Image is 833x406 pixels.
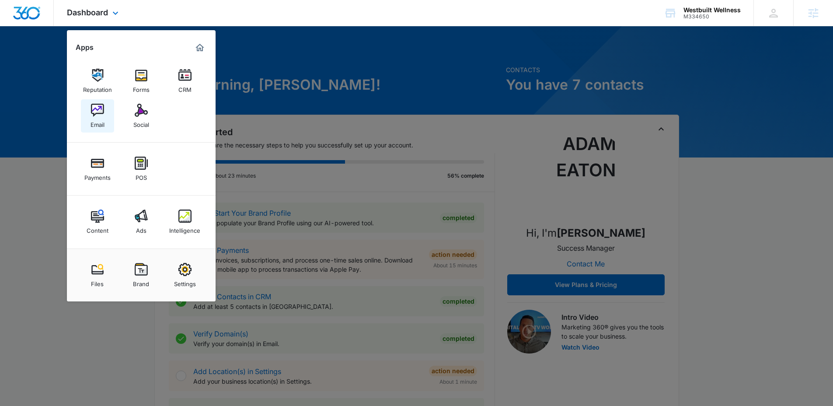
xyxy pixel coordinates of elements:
a: Social [125,99,158,133]
div: Email [91,117,105,128]
div: Content [87,223,108,234]
span: Dashboard [67,8,108,17]
h2: Apps [76,43,94,52]
div: Intelligence [169,223,200,234]
div: Settings [174,276,196,287]
a: Forms [125,64,158,98]
div: Forms [133,82,150,93]
a: Email [81,99,114,133]
div: Social [133,117,149,128]
a: Payments [81,152,114,185]
a: Content [81,205,114,238]
div: Brand [133,276,149,287]
a: Reputation [81,64,114,98]
a: Intelligence [168,205,202,238]
a: Brand [125,259,158,292]
div: POS [136,170,147,181]
a: POS [125,152,158,185]
div: Reputation [83,82,112,93]
a: Ads [125,205,158,238]
div: account id [683,14,741,20]
a: Settings [168,259,202,292]
div: Ads [136,223,146,234]
div: account name [683,7,741,14]
div: Files [91,276,104,287]
a: CRM [168,64,202,98]
div: Payments [84,170,111,181]
a: Files [81,259,114,292]
div: CRM [178,82,192,93]
a: Marketing 360® Dashboard [193,41,207,55]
